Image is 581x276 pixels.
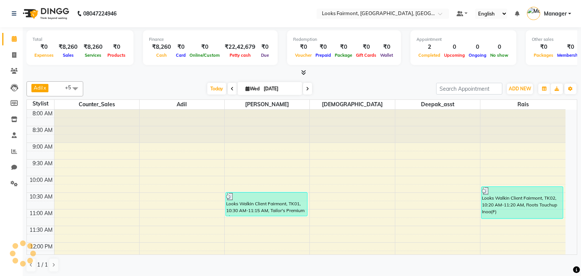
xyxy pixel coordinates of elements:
[416,53,442,58] span: Completed
[416,36,510,43] div: Appointment
[293,43,314,51] div: ₹0
[28,226,54,234] div: 11:30 AM
[65,84,77,90] span: +5
[81,43,106,51] div: ₹8,260
[507,84,533,94] button: ADD NEW
[354,53,378,58] span: Gift Cards
[174,43,188,51] div: ₹0
[442,43,467,51] div: 0
[378,43,395,51] div: ₹0
[31,126,54,134] div: 8:30 AM
[416,43,442,51] div: 2
[488,53,510,58] span: No show
[261,83,299,95] input: 2025-09-03
[314,43,333,51] div: ₹0
[225,100,309,109] span: [PERSON_NAME]
[106,53,127,58] span: Products
[480,100,565,109] span: Rais
[28,243,54,251] div: 12:00 PM
[34,85,43,91] span: Adil
[83,53,103,58] span: Services
[19,3,71,24] img: logo
[43,85,46,91] a: x
[467,43,488,51] div: 0
[314,53,333,58] span: Prepaid
[28,209,54,217] div: 11:00 AM
[27,100,54,108] div: Stylist
[83,3,117,24] b: 08047224946
[259,53,271,58] span: Due
[482,187,563,219] div: Looks Walkin Client Fairmont, TK02, 10:20 AM-11:20 AM, Roots Touchup Inoa(F)
[154,53,169,58] span: Cash
[54,100,139,109] span: Counter_Sales
[532,43,555,51] div: ₹0
[378,53,395,58] span: Wallet
[61,53,76,58] span: Sales
[28,176,54,184] div: 10:00 AM
[188,53,222,58] span: Online/Custom
[33,53,56,58] span: Expenses
[532,53,555,58] span: Packages
[37,261,48,269] span: 1 / 1
[140,100,224,109] span: Adil
[544,10,567,18] span: Manager
[354,43,378,51] div: ₹0
[174,53,188,58] span: Card
[31,143,54,151] div: 9:00 AM
[436,83,502,95] input: Search Appointment
[310,100,395,109] span: [DEMOGRAPHIC_DATA]
[442,53,467,58] span: Upcoming
[33,36,127,43] div: Total
[467,53,488,58] span: Ongoing
[28,193,54,201] div: 10:30 AM
[244,86,261,91] span: Wed
[149,43,174,51] div: ₹8,260
[509,86,531,91] span: ADD NEW
[527,7,540,20] img: Manager
[293,53,314,58] span: Voucher
[333,53,354,58] span: Package
[258,43,272,51] div: ₹0
[228,53,253,58] span: Petty cash
[293,36,395,43] div: Redemption
[226,192,307,216] div: Looks Walkin Client Fairmont, TK01, 10:30 AM-11:15 AM, Tailor's Premium Shave
[395,100,480,109] span: Deepak_asst
[222,43,258,51] div: ₹22,42,679
[188,43,222,51] div: ₹0
[149,36,272,43] div: Finance
[56,43,81,51] div: ₹8,260
[207,83,226,95] span: Today
[31,110,54,118] div: 8:00 AM
[33,43,56,51] div: ₹0
[31,160,54,167] div: 9:30 AM
[333,43,354,51] div: ₹0
[106,43,127,51] div: ₹0
[488,43,510,51] div: 0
